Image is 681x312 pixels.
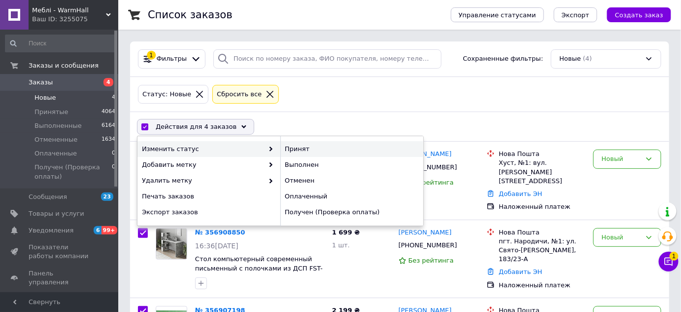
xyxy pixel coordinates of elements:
img: Фото товару [156,229,187,259]
input: Поиск по номеру заказа, ФИО покупателя, номеру телефона, Email, номеру накладной [213,49,442,69]
span: 6164 [102,121,115,130]
span: Оплаченные [34,149,77,158]
div: Нова Пошта [499,228,585,237]
span: 0 [112,163,115,181]
a: Создать заказ [597,11,671,18]
span: [PHONE_NUMBER] [399,163,457,171]
a: [PERSON_NAME] [399,150,452,159]
span: Заказы и сообщения [29,61,99,70]
div: Хуст, №1: вул. [PERSON_NAME][STREET_ADDRESS] [499,158,585,186]
div: пгт. Народичи, №1: ул. Свято-[PERSON_NAME], 183/23-А [499,237,585,264]
input: Поиск [5,35,116,52]
span: Сохраненные фильтры: [463,54,544,64]
span: Управление статусами [459,11,536,19]
span: 1 699 ₴ [332,229,360,236]
span: 4 [112,93,115,102]
div: Статус: Новые [140,89,193,100]
span: 4 [103,78,113,86]
span: Панель управления [29,269,91,287]
span: Изменить статус [142,145,264,154]
span: Удалить метку [142,176,264,185]
span: Товары и услуги [29,209,84,218]
div: Новый [602,154,641,164]
span: Выполненные [34,121,82,130]
span: Экспорт заказов [142,208,273,217]
div: Принят [280,141,423,157]
span: Фильтры [157,54,187,64]
span: Заказы [29,78,53,87]
div: Новый [602,233,641,243]
span: Получен (Проверка оплаты) [34,163,112,181]
div: Ваш ID: 3255075 [32,15,118,24]
div: Сбросить все [215,89,264,100]
a: Добавить ЭН [499,268,542,275]
span: Новые [34,93,56,102]
span: Уведомления [29,226,73,235]
span: Без рейтинга [409,257,454,264]
span: Экспорт [562,11,589,19]
span: Действия для 4 заказов [156,122,237,131]
span: Добавить метку [142,160,264,169]
div: Наложенный платеж [499,202,585,211]
a: Добавить ЭН [499,190,542,197]
span: 0 [112,149,115,158]
span: 16:36[DATE] [195,242,238,250]
span: Отмененные [34,135,77,144]
span: 1634 [102,135,115,144]
div: Выполнен [280,157,423,173]
span: Без рейтинга [409,179,454,186]
span: Печать заказов [142,192,273,201]
div: Оплаченный [280,189,423,204]
span: Меблі - WarmHall [32,6,106,15]
a: № 356908850 [195,229,245,236]
h1: Список заказов [148,9,233,21]
span: 23 [101,193,113,201]
button: Управление статусами [451,7,544,22]
div: Отменен [280,173,423,189]
div: Нова Пошта [499,150,585,158]
span: (4) [583,55,592,62]
div: 1 [147,51,156,60]
span: [PHONE_NUMBER] [399,241,457,249]
span: 4064 [102,108,115,117]
a: Стол компьютерный современный письменный с полочками из ДСП FST-24 Бетон [195,255,323,281]
span: 6 [94,226,102,234]
button: Создать заказ [607,7,671,22]
span: 1 [670,252,679,261]
span: 1 шт. [332,241,350,249]
span: Показатели работы компании [29,243,91,261]
span: 99+ [102,226,118,234]
button: Экспорт [554,7,597,22]
button: Чат с покупателем1 [659,252,679,272]
span: Создать заказ [615,11,663,19]
span: Принятые [34,108,68,117]
a: [PERSON_NAME] [399,228,452,237]
span: Новые [559,54,581,64]
div: Получен (Проверка оплаты) [280,204,423,220]
span: Сообщения [29,193,67,201]
div: Наложенный платеж [499,281,585,290]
